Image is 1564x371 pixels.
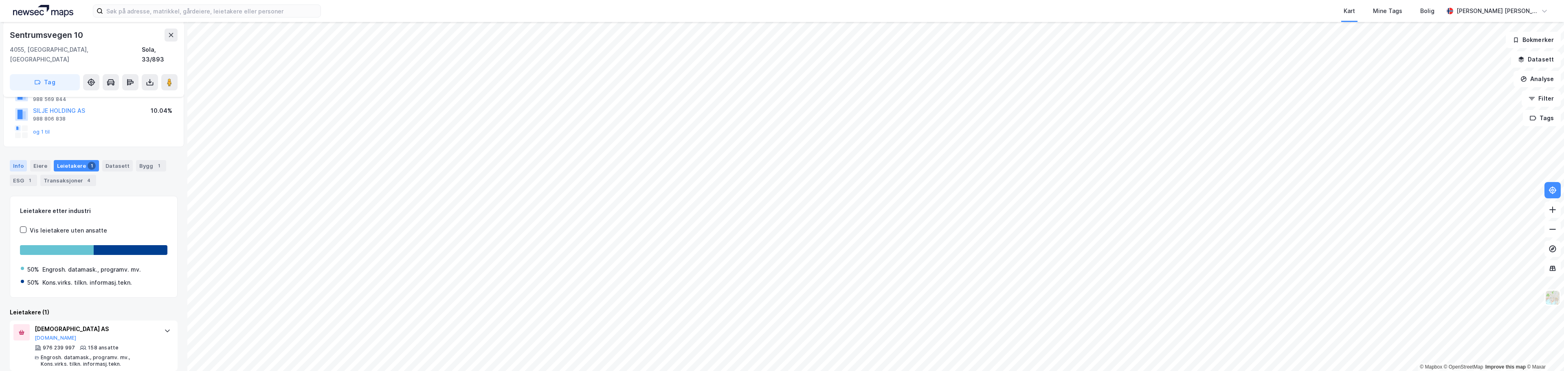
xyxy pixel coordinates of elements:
[40,175,96,186] div: Transaksjoner
[10,29,85,42] div: Sentrumsvegen 10
[10,74,80,90] button: Tag
[13,5,73,17] img: logo.a4113a55bc3d86da70a041830d287a7e.svg
[1485,364,1526,370] a: Improve this map
[155,162,163,170] div: 1
[1444,364,1483,370] a: OpenStreetMap
[42,278,132,288] div: Kons.virks. tilkn. informasj.tekn.
[85,176,93,184] div: 4
[30,160,51,171] div: Eiere
[102,160,133,171] div: Datasett
[20,206,167,216] div: Leietakere etter industri
[1522,90,1561,107] button: Filter
[1523,332,1564,371] iframe: Chat Widget
[33,96,66,103] div: 988 569 844
[1373,6,1402,16] div: Mine Tags
[1420,364,1442,370] a: Mapbox
[26,176,34,184] div: 1
[1456,6,1538,16] div: [PERSON_NAME] [PERSON_NAME]
[103,5,321,17] input: Søk på adresse, matrikkel, gårdeiere, leietakere eller personer
[1523,110,1561,126] button: Tags
[1523,332,1564,371] div: Kontrollprogram for chat
[30,226,107,235] div: Vis leietakere uten ansatte
[54,160,99,171] div: Leietakere
[142,45,178,64] div: Sola, 33/893
[88,345,119,351] div: 158 ansatte
[1545,290,1560,305] img: Z
[1506,32,1561,48] button: Bokmerker
[1420,6,1434,16] div: Bolig
[10,307,178,317] div: Leietakere (1)
[136,160,166,171] div: Bygg
[1511,51,1561,68] button: Datasett
[10,175,37,186] div: ESG
[88,162,96,170] div: 1
[33,116,66,122] div: 988 806 838
[35,324,156,334] div: [DEMOGRAPHIC_DATA] AS
[1513,71,1561,87] button: Analyse
[35,335,77,341] button: [DOMAIN_NAME]
[27,278,39,288] div: 50%
[151,106,172,116] div: 10.04%
[27,265,39,274] div: 50%
[41,354,156,367] div: Engrosh. datamask., programv. mv., Kons.virks. tilkn. informasj.tekn.
[10,45,142,64] div: 4055, [GEOGRAPHIC_DATA], [GEOGRAPHIC_DATA]
[42,265,141,274] div: Engrosh. datamask., programv. mv.
[43,345,75,351] div: 976 239 997
[1344,6,1355,16] div: Kart
[10,160,27,171] div: Info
